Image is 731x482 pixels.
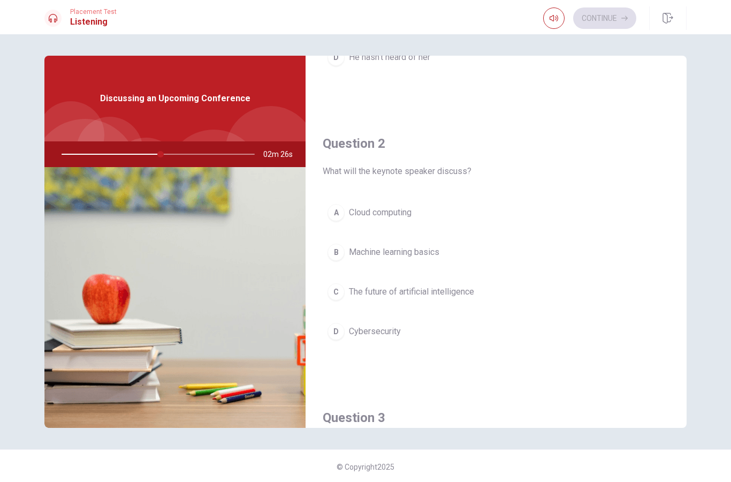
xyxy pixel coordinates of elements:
[328,283,345,300] div: C
[328,323,345,340] div: D
[337,463,394,471] span: © Copyright 2025
[349,246,439,259] span: Machine learning basics
[349,51,430,64] span: He hasn't heard of her
[323,165,669,178] span: What will the keynote speaker discuss?
[349,206,412,219] span: Cloud computing
[328,204,345,221] div: A
[323,44,669,71] button: DHe hasn't heard of her
[349,325,401,338] span: Cybersecurity
[70,16,117,28] h1: Listening
[349,285,474,298] span: The future of artificial intelligence
[323,409,669,426] h4: Question 3
[328,49,345,66] div: D
[263,141,301,167] span: 02m 26s
[323,199,669,226] button: ACloud computing
[100,92,250,105] span: Discussing an Upcoming Conference
[323,278,669,305] button: CThe future of artificial intelligence
[70,8,117,16] span: Placement Test
[328,244,345,261] div: B
[323,135,669,152] h4: Question 2
[44,167,306,428] img: Discussing an Upcoming Conference
[323,239,669,266] button: BMachine learning basics
[323,318,669,345] button: DCybersecurity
